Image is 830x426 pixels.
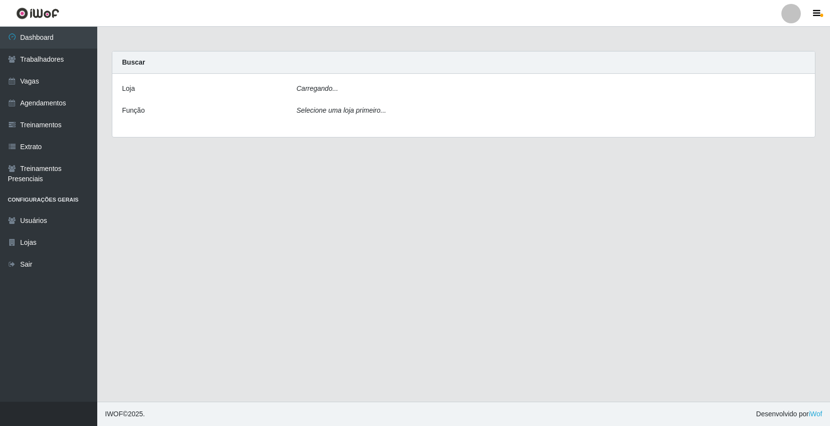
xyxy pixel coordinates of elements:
[297,106,386,114] i: Selecione uma loja primeiro...
[122,84,135,94] label: Loja
[756,409,822,419] span: Desenvolvido por
[105,409,145,419] span: © 2025 .
[16,7,59,19] img: CoreUI Logo
[105,410,123,418] span: IWOF
[297,85,338,92] i: Carregando...
[122,105,145,116] label: Função
[809,410,822,418] a: iWof
[122,58,145,66] strong: Buscar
